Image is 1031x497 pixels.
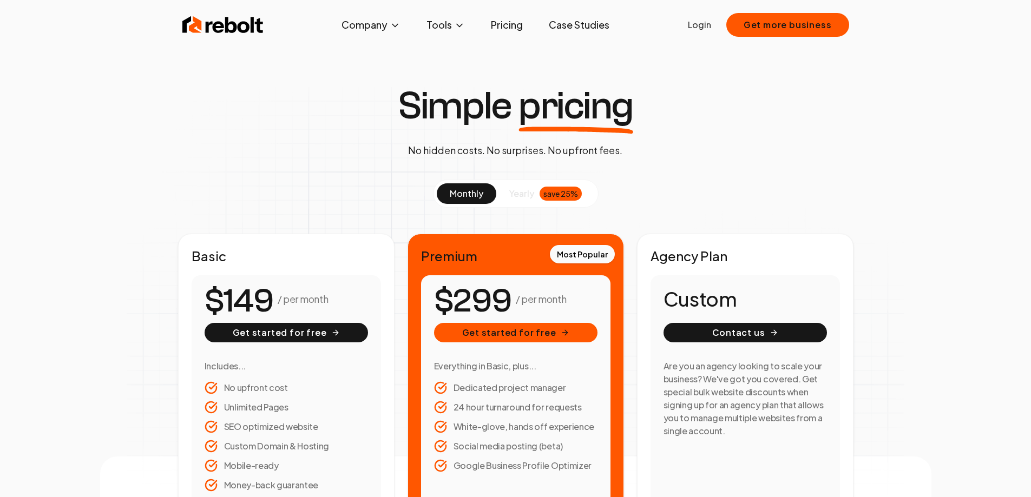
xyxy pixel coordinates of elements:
h3: Are you an agency looking to scale your business? We've got you covered. Get special bulk website... [664,360,827,438]
a: Pricing [482,14,531,36]
li: No upfront cost [205,381,368,394]
span: pricing [518,87,633,125]
button: Get started for free [434,323,597,342]
h2: Agency Plan [651,247,840,264]
button: Tools [418,14,474,36]
h1: Simple [398,87,633,125]
li: SEO optimized website [205,420,368,433]
h3: Includes... [205,360,368,373]
number-flow-react: $149 [205,277,273,326]
li: Mobile-ready [205,459,368,472]
li: Dedicated project manager [434,381,597,394]
h2: Premium [421,247,610,264]
span: monthly [450,188,483,199]
div: Most Popular [550,245,615,263]
li: 24 hour turnaround for requests [434,401,597,414]
button: Get started for free [205,323,368,342]
h1: Custom [664,288,827,310]
number-flow-react: $299 [434,277,511,326]
h2: Basic [192,247,381,264]
button: Get more business [726,13,849,37]
h3: Everything in Basic, plus... [434,360,597,373]
button: Contact us [664,323,827,342]
li: Money-back guarantee [205,479,368,492]
p: / per month [278,291,328,307]
img: Rebolt Logo [182,14,264,36]
li: Custom Domain & Hosting [205,440,368,453]
button: Company [333,14,409,36]
button: monthly [437,183,496,204]
a: Case Studies [540,14,618,36]
p: / per month [516,291,566,307]
a: Login [688,18,711,31]
li: Unlimited Pages [205,401,368,414]
p: No hidden costs. No surprises. No upfront fees. [408,143,622,158]
li: Social media posting (beta) [434,440,597,453]
button: yearlysave 25% [496,183,595,204]
span: yearly [509,187,534,200]
div: save 25% [540,187,582,201]
li: White-glove, hands off experience [434,420,597,433]
li: Google Business Profile Optimizer [434,459,597,472]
